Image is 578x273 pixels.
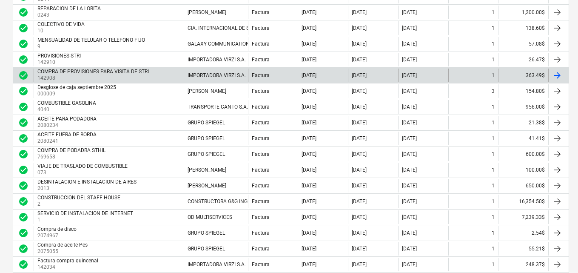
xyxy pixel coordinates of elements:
div: [DATE] [402,72,417,78]
div: [DATE] [352,41,367,47]
div: [DATE] [352,262,367,267]
div: [DATE] [352,230,367,236]
div: [DATE] [352,183,367,189]
div: [DATE] [402,88,417,94]
div: CONSTRUCCION DEL STAFF HOUSE [37,195,120,201]
div: Desglose de caja septiembre 2025 [37,84,116,90]
div: [DATE] [352,104,367,110]
div: 1 [492,72,495,78]
div: ACEITE FUERA DE BORDA [37,132,97,138]
div: [DATE] [352,9,367,15]
iframe: Chat Widget [535,232,578,273]
p: 2074967 [37,232,78,239]
div: La factura fue aprobada [18,181,28,191]
span: check_circle [18,133,28,144]
div: 7,239.33$ [498,210,548,224]
div: La factura fue aprobada [18,149,28,159]
div: [DATE] [352,151,367,157]
p: 000009 [37,90,118,98]
div: 138.60$ [498,21,548,35]
div: [DATE] [402,214,417,220]
div: [DATE] [402,246,417,252]
div: Factura [252,262,270,267]
p: 9 [37,43,147,50]
div: Factura [252,88,270,94]
div: [DATE] [302,57,316,63]
div: Factura [252,135,270,141]
div: 1 [492,214,495,220]
div: 1 [492,57,495,63]
p: 1 [37,216,135,224]
div: [DATE] [352,25,367,31]
div: 1 [492,135,495,141]
div: Factura [252,183,270,189]
div: 1 [492,167,495,173]
div: Factura compra quincenal [37,258,98,264]
p: 10 [37,27,86,34]
div: Factura [252,72,270,78]
div: 41.41$ [498,132,548,145]
div: [DATE] [302,151,316,157]
div: [DATE] [302,167,316,173]
div: Factura [252,9,270,15]
div: [PERSON_NAME] [188,167,226,173]
div: 55.21$ [498,242,548,256]
span: check_circle [18,86,28,96]
div: OD MULTISERVICES [188,214,232,220]
div: PROVISIONES STRI [37,53,81,59]
span: check_circle [18,118,28,128]
div: [DATE] [402,262,417,267]
div: [DATE] [352,135,367,141]
div: Factura [252,120,270,126]
div: [DATE] [402,198,417,204]
div: [DATE] [402,135,417,141]
div: 1 [492,25,495,31]
div: GALAXY COMMUNICATIONS CORP. [188,41,268,47]
div: [DATE] [402,25,417,31]
div: 3 [492,88,495,94]
div: [DATE] [302,88,316,94]
div: [DATE] [302,135,316,141]
div: [DATE] [302,9,316,15]
div: CONSTRUCTORA G&G INGENIEROS, S.A., [188,198,280,204]
div: La factura fue aprobada [18,55,28,65]
div: COMPRA DE PROVISIONES PARA VISITA DE STRI [37,69,149,75]
div: [DATE] [302,25,316,31]
div: [DATE] [352,57,367,63]
div: La factura fue aprobada [18,70,28,80]
p: 2075055 [37,248,89,255]
div: 1 [492,104,495,110]
div: [DATE] [402,151,417,157]
div: [DATE] [302,214,316,220]
div: [DATE] [302,72,316,78]
div: Factura [252,41,270,47]
div: IMPORTADORA VIRZI S.A. [188,57,246,63]
div: Factura [252,25,270,31]
div: SERVICIO DE INSTALACION DE INTERNET [37,210,133,216]
div: GRUPO SPIEGEL [188,135,225,141]
div: [PERSON_NAME] [188,9,226,15]
div: Compra de disco [37,226,77,232]
div: La factura fue aprobada [18,228,28,238]
div: [DATE] [302,230,316,236]
div: La factura fue aprobada [18,212,28,222]
div: [DATE] [302,183,316,189]
div: La factura fue aprobada [18,165,28,175]
div: 21.38$ [498,116,548,129]
div: ACEITE PARA PODADORA [37,116,97,122]
div: 1,200.00$ [498,6,548,19]
div: La factura fue aprobada [18,244,28,254]
div: COMPRA DE PODADRA STHIL [37,147,105,153]
p: 2080241 [37,138,98,145]
div: La factura fue aprobada [18,259,28,270]
span: check_circle [18,165,28,175]
div: 1 [492,120,495,126]
div: [PERSON_NAME] [188,88,226,94]
p: 2 [37,201,122,208]
div: GRUPO SPIEGEL [188,246,225,252]
div: [DATE] [402,183,417,189]
div: 16,354.50$ [498,195,548,208]
div: CIA. INTERNACIONAL DE SEGURO [188,25,265,31]
div: La factura fue aprobada [18,118,28,128]
p: 4040 [37,106,98,113]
